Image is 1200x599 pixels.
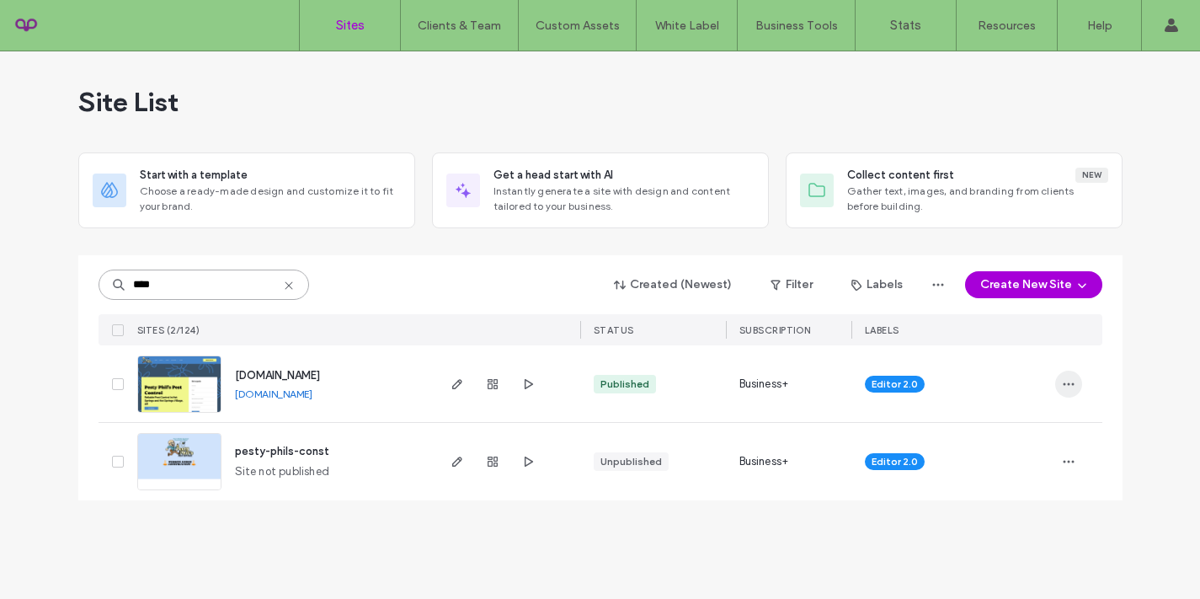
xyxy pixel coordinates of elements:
div: Published [600,377,649,392]
label: Custom Assets [536,19,620,33]
img: tab_domain_overview_orange.svg [45,98,59,111]
button: Labels [836,271,918,298]
div: Unpublished [600,454,662,469]
span: Editor 2.0 [872,377,918,392]
a: pesty-phils-const [235,445,329,457]
button: Created (Newest) [600,271,747,298]
div: New [1075,168,1108,183]
label: Clients & Team [418,19,501,33]
span: SUBSCRIPTION [739,324,811,336]
span: Help [39,12,73,27]
span: Gather text, images, and branding from clients before building. [847,184,1108,214]
span: STATUS [594,324,634,336]
span: Site not published [235,463,330,480]
div: Keywords by Traffic [186,99,284,110]
label: White Label [655,19,719,33]
span: Site List [78,85,179,119]
img: website_grey.svg [27,44,40,57]
label: Resources [978,19,1036,33]
div: Domain Overview [64,99,151,110]
div: Start with a templateChoose a ready-made design and customize it to fit your brand. [78,152,415,228]
span: SITES (2/124) [137,324,200,336]
div: Domain: [DOMAIN_NAME] [44,44,185,57]
span: Get a head start with AI [493,167,613,184]
div: Collect content firstNewGather text, images, and branding from clients before building. [786,152,1123,228]
span: Business+ [739,376,789,393]
span: Choose a ready-made design and customize it to fit your brand. [140,184,401,214]
span: Collect content first [847,167,954,184]
button: Create New Site [965,271,1102,298]
a: [DOMAIN_NAME] [235,388,312,400]
label: Help [1087,19,1112,33]
div: Get a head start with AIInstantly generate a site with design and content tailored to your business. [432,152,769,228]
span: Start with a template [140,167,248,184]
img: tab_keywords_by_traffic_grey.svg [168,98,181,111]
button: Filter [754,271,829,298]
img: logo_orange.svg [27,27,40,40]
span: Business+ [739,453,789,470]
label: Stats [890,18,921,33]
span: Instantly generate a site with design and content tailored to your business. [493,184,755,214]
span: Editor 2.0 [872,454,918,469]
label: Business Tools [755,19,838,33]
label: Sites [336,18,365,33]
a: [DOMAIN_NAME] [235,369,320,382]
span: LABELS [865,324,899,336]
div: v 4.0.25 [47,27,83,40]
